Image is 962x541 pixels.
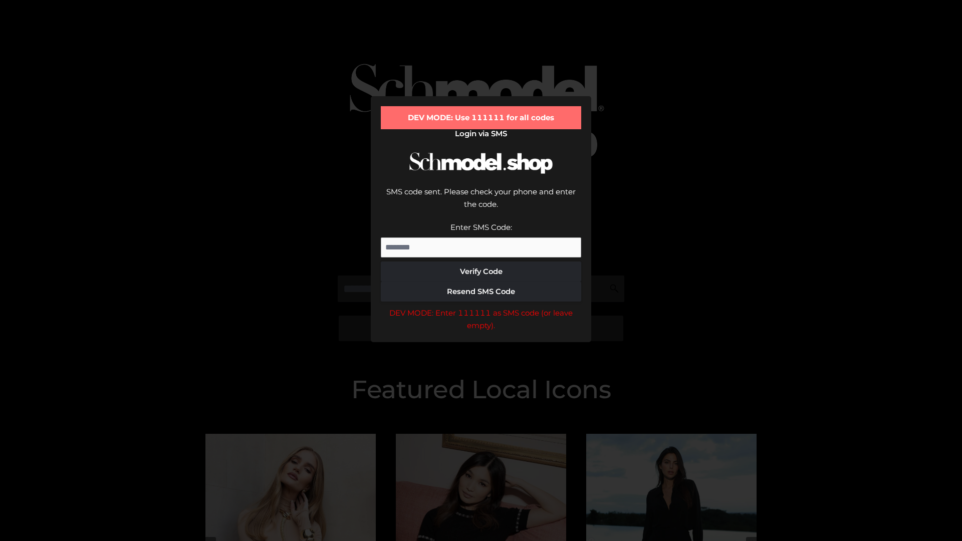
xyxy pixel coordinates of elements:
[450,222,512,232] label: Enter SMS Code:
[381,106,581,129] div: DEV MODE: Use 111111 for all codes
[406,143,556,183] img: Schmodel Logo
[381,129,581,138] h2: Login via SMS
[381,261,581,282] button: Verify Code
[381,282,581,302] button: Resend SMS Code
[381,185,581,221] div: SMS code sent. Please check your phone and enter the code.
[381,307,581,332] div: DEV MODE: Enter 111111 as SMS code (or leave empty).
